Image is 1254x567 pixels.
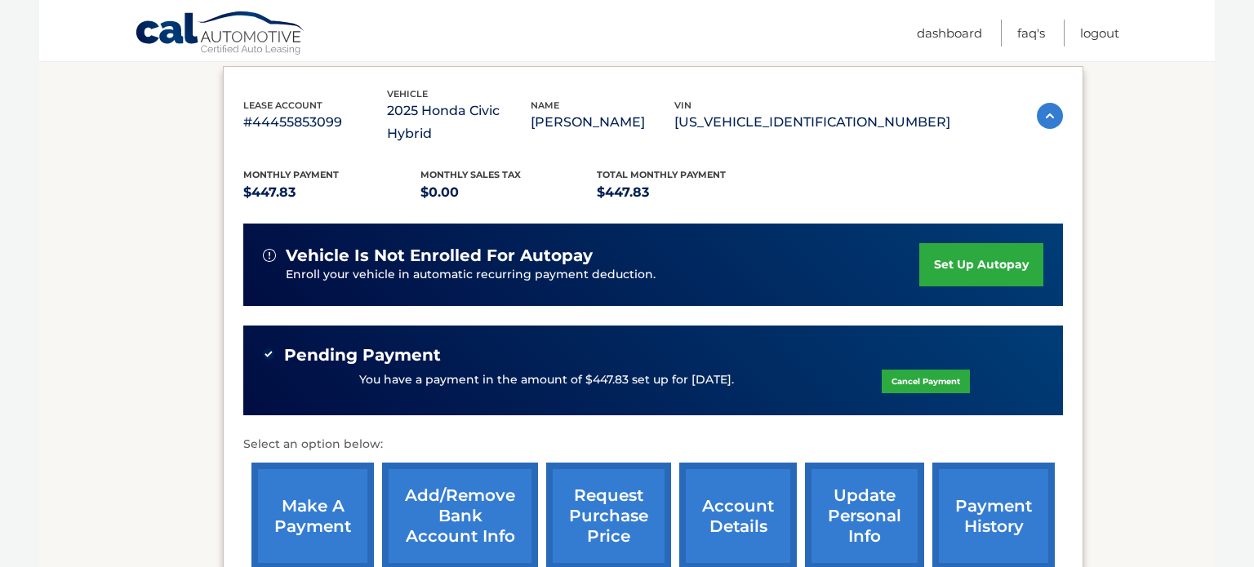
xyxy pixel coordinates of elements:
p: $447.83 [243,181,420,204]
span: name [531,100,559,111]
span: vehicle is not enrolled for autopay [286,246,593,266]
p: #44455853099 [243,111,387,134]
a: Dashboard [917,20,982,47]
p: [US_VEHICLE_IDENTIFICATION_NUMBER] [674,111,950,134]
a: Cancel Payment [882,370,970,393]
span: Total Monthly Payment [597,169,726,180]
p: $0.00 [420,181,598,204]
span: Pending Payment [284,345,441,365]
img: check-green.svg [263,348,274,360]
a: Cal Automotive [135,11,306,58]
a: Logout [1080,20,1119,47]
a: FAQ's [1017,20,1045,47]
span: vehicle [387,88,428,100]
span: vin [674,100,691,111]
p: $447.83 [597,181,774,204]
a: set up autopay [919,243,1043,286]
p: You have a payment in the amount of $447.83 set up for [DATE]. [359,371,734,389]
span: lease account [243,100,322,111]
span: Monthly sales Tax [420,169,521,180]
p: Enroll your vehicle in automatic recurring payment deduction. [286,266,919,284]
img: alert-white.svg [263,249,276,262]
img: accordion-active.svg [1037,103,1063,129]
p: 2025 Honda Civic Hybrid [387,100,531,145]
span: Monthly Payment [243,169,339,180]
p: Select an option below: [243,435,1063,454]
p: [PERSON_NAME] [531,111,674,134]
